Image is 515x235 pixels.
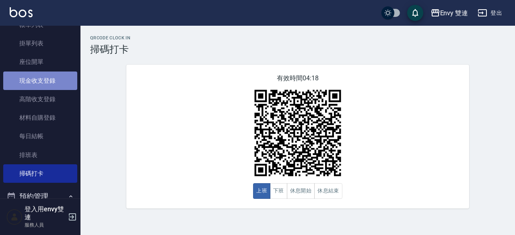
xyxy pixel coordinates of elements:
[90,35,505,41] h2: QRcode Clock In
[3,186,77,207] button: 預約管理
[287,183,315,199] button: 休息開始
[3,53,77,71] a: 座位開單
[474,6,505,20] button: 登出
[3,34,77,53] a: 掛單列表
[270,183,287,199] button: 下班
[314,183,342,199] button: 休息結束
[126,65,469,208] div: 有效時間 04:18
[25,221,66,229] p: 服務人員
[253,183,270,199] button: 上班
[25,205,66,221] h5: 登入用envy雙連
[3,127,77,145] a: 每日結帳
[3,108,77,127] a: 材料自購登錄
[6,209,23,225] img: Person
[90,44,505,55] h3: 掃碼打卡
[440,8,468,18] div: Envy 雙連
[3,146,77,164] a: 排班表
[3,164,77,183] a: 掃碼打卡
[3,90,77,108] a: 高階收支登錄
[10,7,33,17] img: Logo
[407,5,423,21] button: save
[3,72,77,90] a: 現金收支登錄
[427,5,472,21] button: Envy 雙連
